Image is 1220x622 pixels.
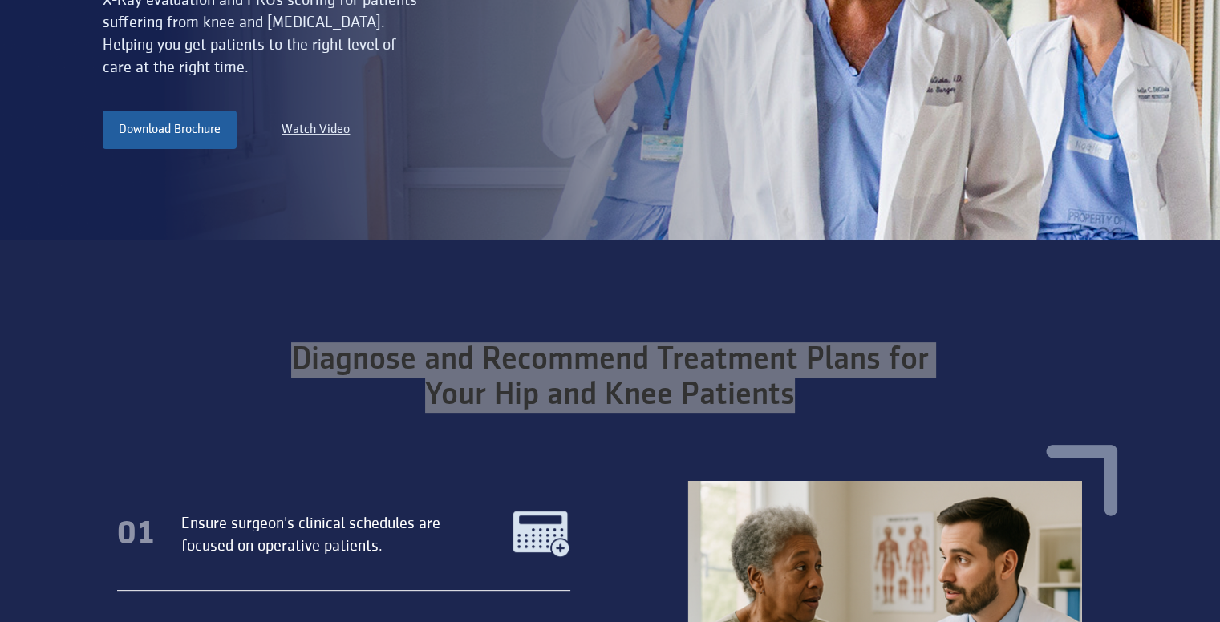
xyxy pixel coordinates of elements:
a: Download Brochure [103,111,237,149]
div: Diagnose and Recommend Treatment Plans for Your Hip and Knee Patients [237,342,983,413]
div: Ensure surgeon's clinical schedules are focused on operative patients. [181,512,475,557]
a: Watch Video [282,120,350,139]
div: 01 [117,517,156,552]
